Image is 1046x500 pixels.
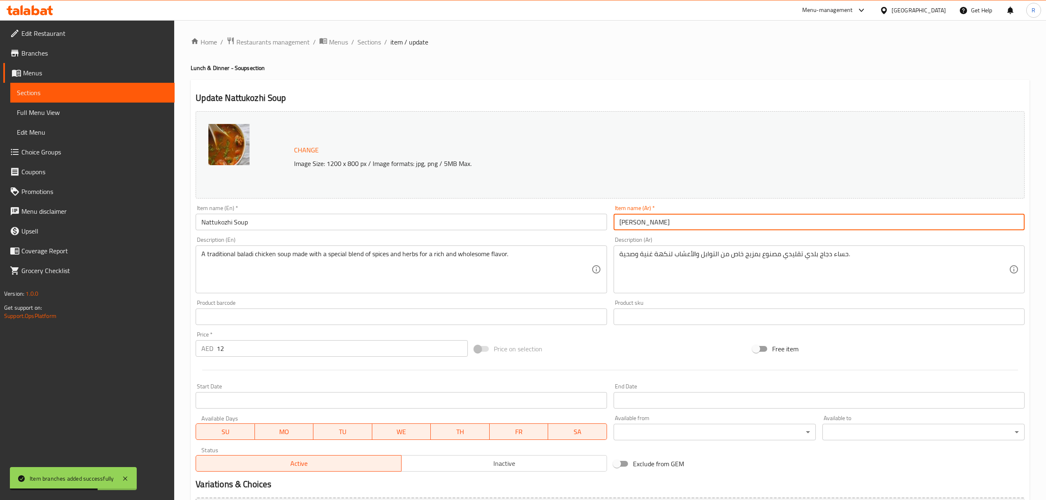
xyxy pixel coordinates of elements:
[10,122,175,142] a: Edit Menu
[490,423,549,440] button: FR
[26,288,38,299] span: 1.0.0
[191,64,1030,72] h4: Lunch & Dinner - Soup section
[10,103,175,122] a: Full Menu View
[317,426,369,438] span: TU
[196,478,1025,491] h2: Variations & Choices
[3,142,175,162] a: Choice Groups
[201,250,591,289] textarea: A traditional baladi chicken soup made with a special blend of spices and herbs for a rich and wh...
[390,37,428,47] span: item / update
[3,43,175,63] a: Branches
[319,37,348,47] a: Menus
[196,423,254,440] button: SU
[21,187,168,196] span: Promotions
[4,302,42,313] span: Get support on:
[21,266,168,276] span: Grocery Checklist
[329,37,348,47] span: Menus
[313,423,372,440] button: TU
[21,28,168,38] span: Edit Restaurant
[226,37,310,47] a: Restaurants management
[434,426,486,438] span: TH
[633,459,684,469] span: Exclude from GEM
[30,474,114,483] div: Item branches added successfully
[199,426,251,438] span: SU
[196,214,607,230] input: Enter name En
[17,88,168,98] span: Sections
[4,288,24,299] span: Version:
[614,308,1025,325] input: Please enter product sku
[313,37,316,47] li: /
[351,37,354,47] li: /
[551,426,604,438] span: SA
[619,250,1009,289] textarea: حساء دجاج بلدي تقليدي مصنوع بمزيج خاص من التوابل والأعشاب لنكهة غنية وصحية.
[255,423,314,440] button: MO
[431,423,490,440] button: TH
[291,142,322,159] button: Change
[191,37,217,47] a: Home
[802,5,853,15] div: Menu-management
[3,221,175,241] a: Upsell
[21,167,168,177] span: Coupons
[494,344,542,354] span: Price on selection
[10,83,175,103] a: Sections
[21,48,168,58] span: Branches
[3,23,175,43] a: Edit Restaurant
[201,343,213,353] p: AED
[21,226,168,236] span: Upsell
[1032,6,1035,15] span: R
[23,68,168,78] span: Menus
[401,455,607,472] button: Inactive
[3,182,175,201] a: Promotions
[3,201,175,221] a: Menu disclaimer
[3,241,175,261] a: Coverage Report
[493,426,545,438] span: FR
[196,308,607,325] input: Please enter product barcode
[220,37,223,47] li: /
[4,311,56,321] a: Support.OpsPlatform
[548,423,607,440] button: SA
[384,37,387,47] li: /
[21,206,168,216] span: Menu disclaimer
[822,424,1025,440] div: ​
[614,424,816,440] div: ​
[614,214,1025,230] input: Enter name Ar
[772,344,799,354] span: Free item
[21,147,168,157] span: Choice Groups
[3,261,175,280] a: Grocery Checklist
[294,144,319,156] span: Change
[196,455,402,472] button: Active
[191,37,1030,47] nav: breadcrumb
[21,246,168,256] span: Coverage Report
[357,37,381,47] a: Sections
[236,37,310,47] span: Restaurants management
[199,458,398,470] span: Active
[3,162,175,182] a: Coupons
[217,340,467,357] input: Please enter price
[3,63,175,83] a: Menus
[372,423,431,440] button: WE
[376,426,428,438] span: WE
[208,124,250,165] img: Nattukozhi_Soup638924084471387945.jpg
[196,92,1025,104] h2: Update Nattukozhi Soup
[17,127,168,137] span: Edit Menu
[17,107,168,117] span: Full Menu View
[892,6,946,15] div: [GEOGRAPHIC_DATA]
[258,426,311,438] span: MO
[405,458,604,470] span: Inactive
[291,159,893,168] p: Image Size: 1200 x 800 px / Image formats: jpg, png / 5MB Max.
